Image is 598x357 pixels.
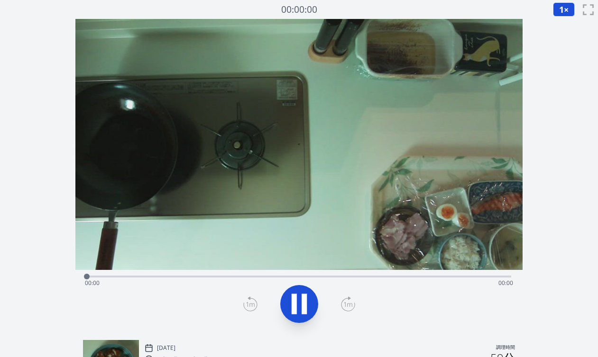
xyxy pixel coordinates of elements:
[496,344,515,350] font: 調理時間
[553,2,575,17] button: 1×
[157,344,175,352] font: [DATE]
[559,4,564,15] font: 1
[564,4,569,15] font: ×
[281,3,317,16] font: 00:00:00
[498,279,513,287] span: 00:00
